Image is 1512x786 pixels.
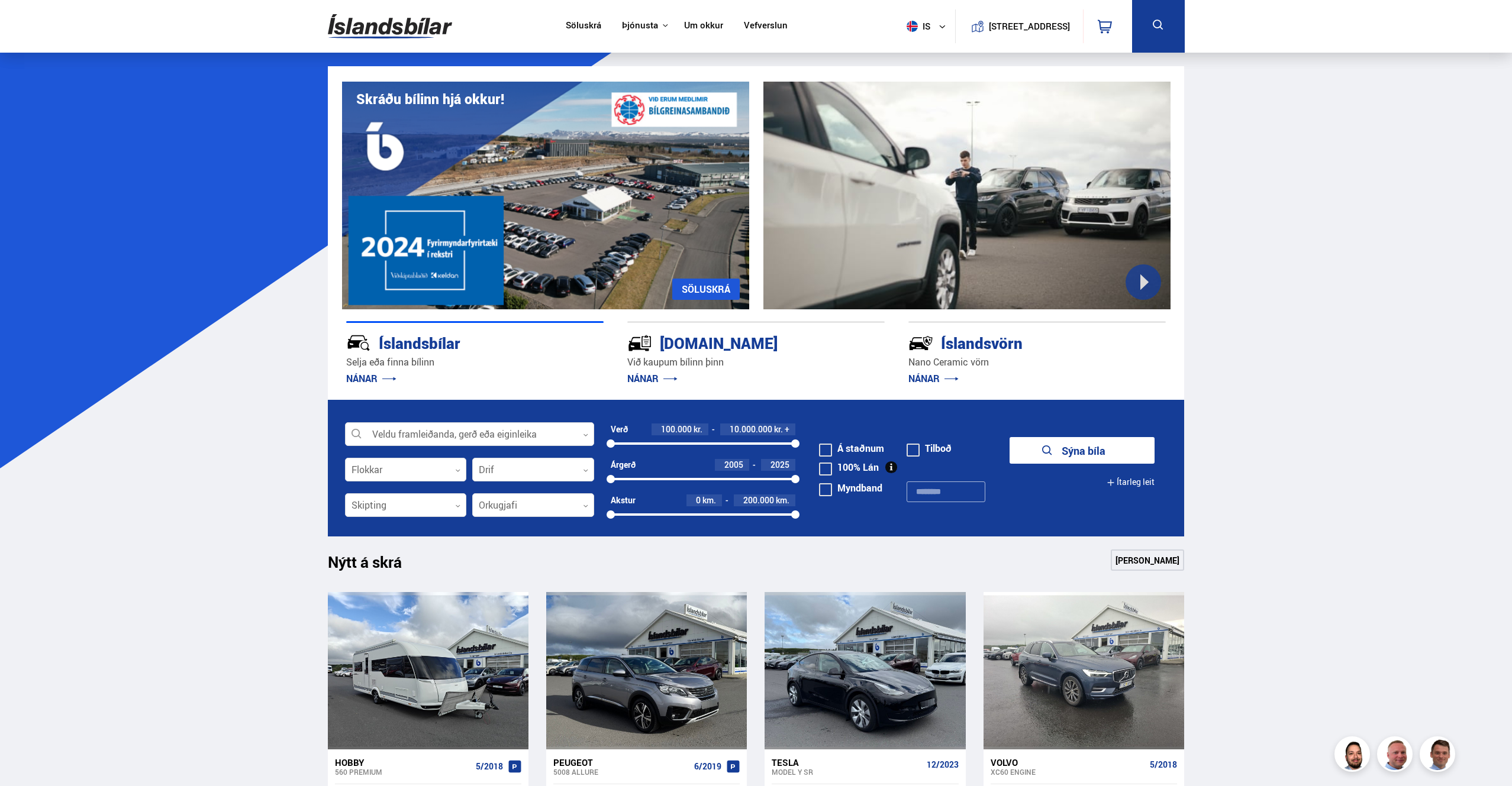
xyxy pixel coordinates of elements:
[684,20,723,33] a: Um okkur
[743,494,774,506] span: 200.000
[694,425,702,434] span: kr.
[611,425,628,434] div: Verð
[927,760,959,769] span: 12/2023
[994,21,1066,31] button: [STREET_ADDRESS]
[1336,738,1372,774] img: nhp88E3Fdnt1Opn2.png
[694,762,721,771] span: 6/2019
[776,496,789,505] span: km.
[342,82,749,309] img: eKx6w-_Home_640_.png
[770,459,789,470] span: 2025
[335,757,471,768] div: Hobby
[991,768,1145,776] div: XC60 ENGINE
[1150,760,1177,769] span: 5/2018
[566,20,601,33] a: Söluskrá
[346,332,562,352] div: Íslandsbílar
[627,332,843,352] div: [DOMAIN_NAME]
[627,331,652,355] img: tr5P-W3DuiFaO7aO.svg
[962,9,1076,43] a: [STREET_ADDRESS]
[702,496,716,505] span: km.
[907,444,952,453] label: Tilboð
[696,494,701,506] span: 0
[622,20,658,31] button: Þjónusta
[772,768,921,776] div: Model Y SR
[611,460,636,470] div: Árgerð
[902,21,931,32] span: is
[553,768,689,776] div: 5008 ALLURE
[627,355,885,369] p: Við kaupum bílinn þinn
[819,483,882,493] label: Myndband
[907,21,918,32] img: svg+xml;base64,PHN2ZyB4bWxucz0iaHR0cDovL3d3dy53My5vcmcvMjAwMC9zdmciIHdpZHRoPSI1MTIiIGhlaWdodD0iNT...
[346,355,604,369] p: Selja eða finna bílinn
[356,91,504,107] h1: Skráðu bílinn hjá okkur!
[627,372,678,385] a: NÁNAR
[661,423,692,435] span: 100.000
[908,355,1166,369] p: Nano Ceramic vörn
[1379,738,1414,774] img: siFngHWaQ9KaOqBr.png
[553,757,689,768] div: Peugeot
[908,331,933,355] img: -Svtn6bYgwAsiwNX.svg
[908,332,1124,352] div: Íslandsvörn
[774,425,783,434] span: kr.
[335,768,471,776] div: 560 PREMIUM
[611,496,636,505] div: Akstur
[672,279,740,300] a: SÖLUSKRÁ
[1010,437,1155,464] button: Sýna bíla
[991,757,1145,768] div: Volvo
[772,757,921,768] div: Tesla
[785,425,789,434] span: +
[908,372,959,385] a: NÁNAR
[1111,549,1184,571] a: [PERSON_NAME]
[476,762,503,771] span: 5/2018
[1421,738,1457,774] img: FbJEzSuNWCJXmdc-.webp
[346,331,371,355] img: JRvxyua_JYH6wB4c.svg
[902,9,955,44] button: is
[346,372,396,385] a: NÁNAR
[328,7,452,46] img: G0Ugv5HjCgRt.svg
[328,553,423,578] h1: Nýtt á skrá
[724,459,743,470] span: 2005
[819,462,879,472] label: 100% Lán
[744,20,788,33] a: Vefverslun
[730,423,772,435] span: 10.000.000
[1107,469,1155,496] button: Ítarleg leit
[819,444,884,453] label: Á staðnum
